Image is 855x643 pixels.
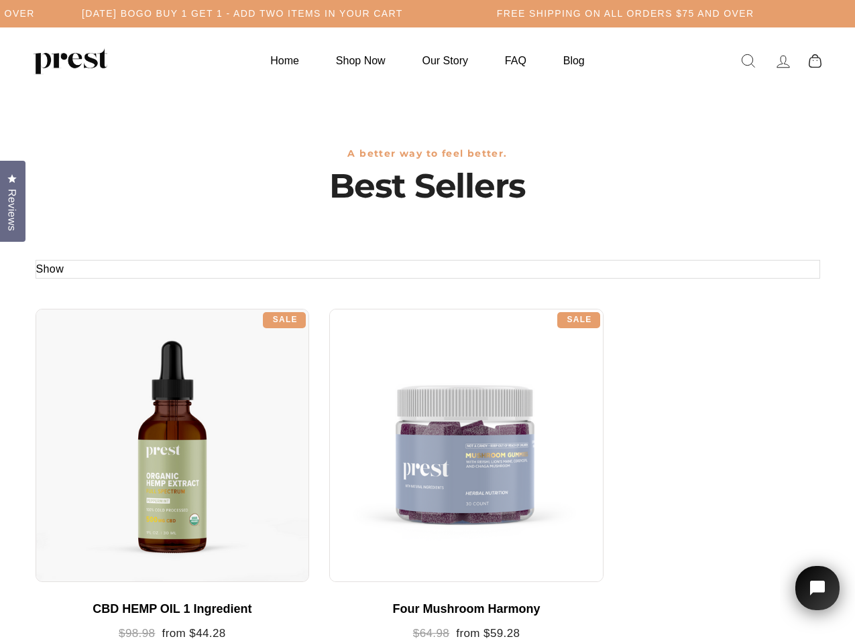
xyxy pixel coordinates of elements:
[36,148,820,159] h3: A better way to feel better.
[497,8,754,19] h5: Free Shipping on all orders $75 and over
[413,627,449,640] span: $64.98
[3,189,21,231] span: Reviews
[119,627,155,640] span: $98.98
[488,48,543,74] a: FAQ
[49,602,296,617] div: CBD HEMP OIL 1 Ingredient
[82,8,403,19] h5: [DATE] BOGO BUY 1 GET 1 - ADD TWO ITEMS IN YOUR CART
[319,48,402,74] a: Shop Now
[780,549,855,643] iframe: Tidio Chat
[406,48,485,74] a: Our Story
[343,602,590,617] div: Four Mushroom Harmony
[36,261,64,278] button: Show
[49,627,296,641] div: from $44.28
[34,48,107,74] img: PREST ORGANICS
[36,166,820,206] h1: Best Sellers
[263,312,306,328] div: Sale
[343,627,590,641] div: from $59.28
[557,312,600,328] div: Sale
[253,48,601,74] ul: Primary
[253,48,316,74] a: Home
[547,48,602,74] a: Blog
